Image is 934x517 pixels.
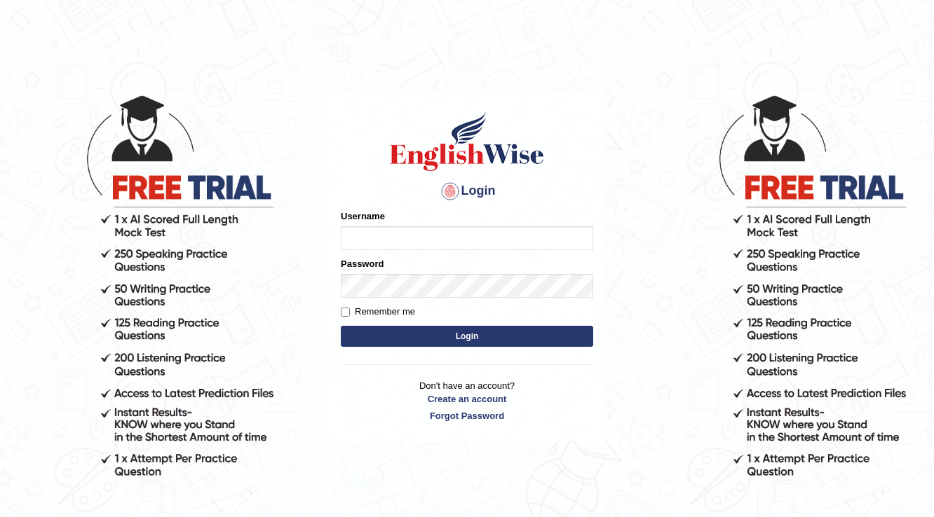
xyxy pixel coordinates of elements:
label: Password [341,257,384,270]
input: Remember me [341,308,350,317]
p: Don't have an account? [341,379,593,422]
a: Forgot Password [341,409,593,422]
label: Remember me [341,305,415,319]
img: Logo of English Wise sign in for intelligent practice with AI [387,110,547,173]
a: Create an account [341,392,593,406]
button: Login [341,326,593,347]
h4: Login [341,180,593,202]
label: Username [341,209,385,223]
